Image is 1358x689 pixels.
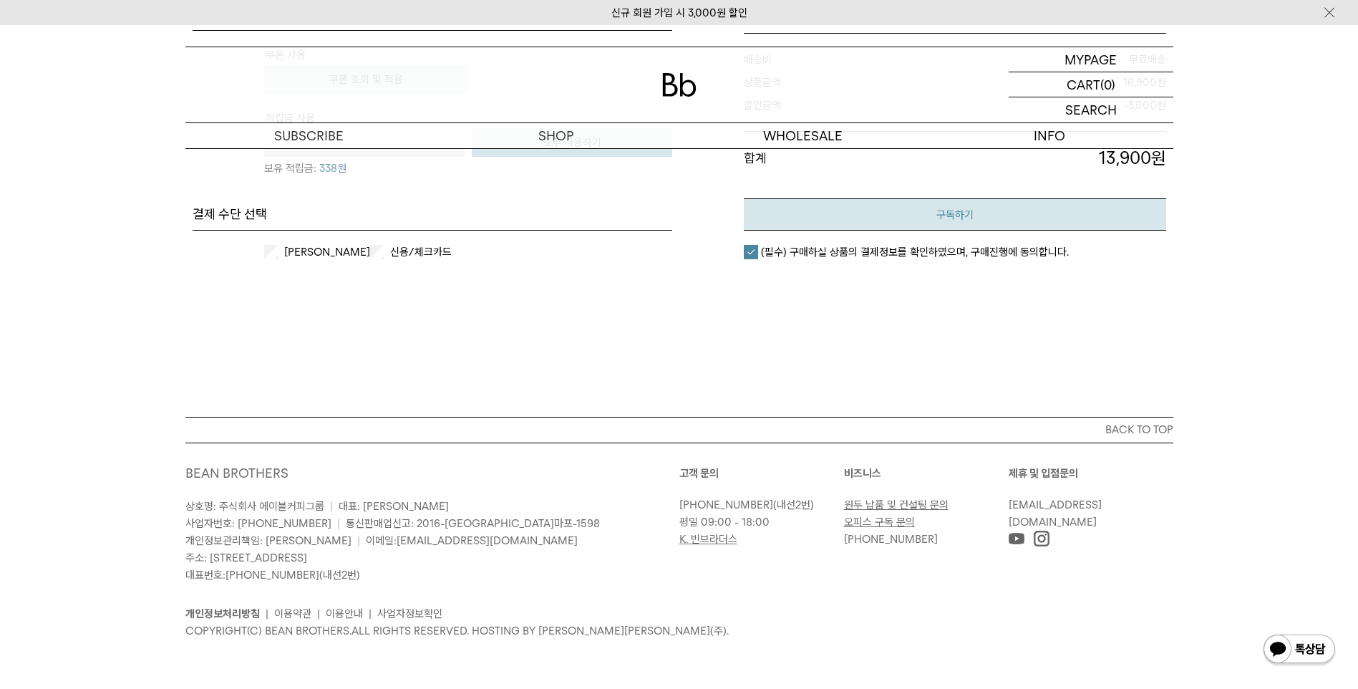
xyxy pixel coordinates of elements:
p: WHOLESALE [679,123,926,148]
a: 이용약관 [274,607,311,620]
a: [EMAIL_ADDRESS][DOMAIN_NAME] [1009,498,1102,529]
li: | [369,605,372,622]
em: (필수) 구매하실 상품의 결제정보를 확인하였으며, 구매진행에 동의합니다. [761,246,1069,259]
a: [PHONE_NUMBER] [225,569,319,582]
img: 카카오톡 채널 1:1 채팅 버튼 [1262,633,1337,668]
p: SEARCH [1065,97,1117,122]
p: (내선2번) [679,496,837,514]
span: | [337,517,340,530]
img: 로고 [662,73,697,97]
p: (0) [1100,72,1115,97]
dt: 합계 [744,145,933,170]
p: 고객 문의 [679,465,844,482]
a: CART (0) [1009,72,1173,97]
p: 비즈니스 [844,465,1009,482]
a: K. 빈브라더스 [679,533,737,546]
a: [PHONE_NUMBER] [679,498,773,511]
p: 13,900원 [933,145,1166,170]
p: INFO [926,123,1173,148]
a: 사업자정보확인 [377,607,442,620]
p: CART [1067,72,1100,97]
h3: 결제 수단 선택 [193,206,672,223]
button: BACK TO TOP [185,417,1173,443]
span: 대표번호: (내선2번) [185,569,360,582]
p: MYPAGE [1064,47,1117,72]
span: 보유 적립금: [264,162,316,175]
span: 대표: [PERSON_NAME] [339,500,449,513]
p: COPYRIGHT(C) BEAN BROTHERS. ALL RIGHTS RESERVED. HOSTING BY [PERSON_NAME][PERSON_NAME](주). [185,622,1173,640]
label: [PERSON_NAME] [281,245,370,259]
span: 이메일: [366,534,578,547]
label: 신용/체크카드 [387,245,476,259]
span: | [357,534,360,547]
a: 원두 납품 및 컨설팅 문의 [844,498,949,511]
a: [PHONE_NUMBER] [844,533,938,546]
a: MYPAGE [1009,47,1173,72]
a: 신규 회원 가입 시 3,000원 할인 [611,6,747,19]
button: 구독하기 [744,198,1166,231]
span: 상호명: 주식회사 에이블커피그룹 [185,500,324,513]
span: | [330,500,333,513]
span: 통신판매업신고: 2016-[GEOGRAPHIC_DATA]마포-1598 [346,517,600,530]
a: 이용안내 [326,607,363,620]
p: 평일 09:00 - 18:00 [679,514,837,531]
li: | [317,605,320,622]
span: 사업자번호: [PHONE_NUMBER] [185,517,331,530]
a: SUBSCRIBE [185,123,432,148]
li: | [266,605,268,622]
span: 개인정보관리책임: [PERSON_NAME] [185,534,351,547]
a: 오피스 구독 문의 [844,516,915,529]
a: SHOP [432,123,679,148]
a: BEAN BROTHERS [185,466,288,481]
span: 주소: [STREET_ADDRESS] [185,551,307,564]
p: 제휴 및 입점문의 [1009,465,1173,482]
a: 개인정보처리방침 [185,607,260,620]
span: 338원 [319,162,346,175]
a: [EMAIL_ADDRESS][DOMAIN_NAME] [397,534,578,547]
